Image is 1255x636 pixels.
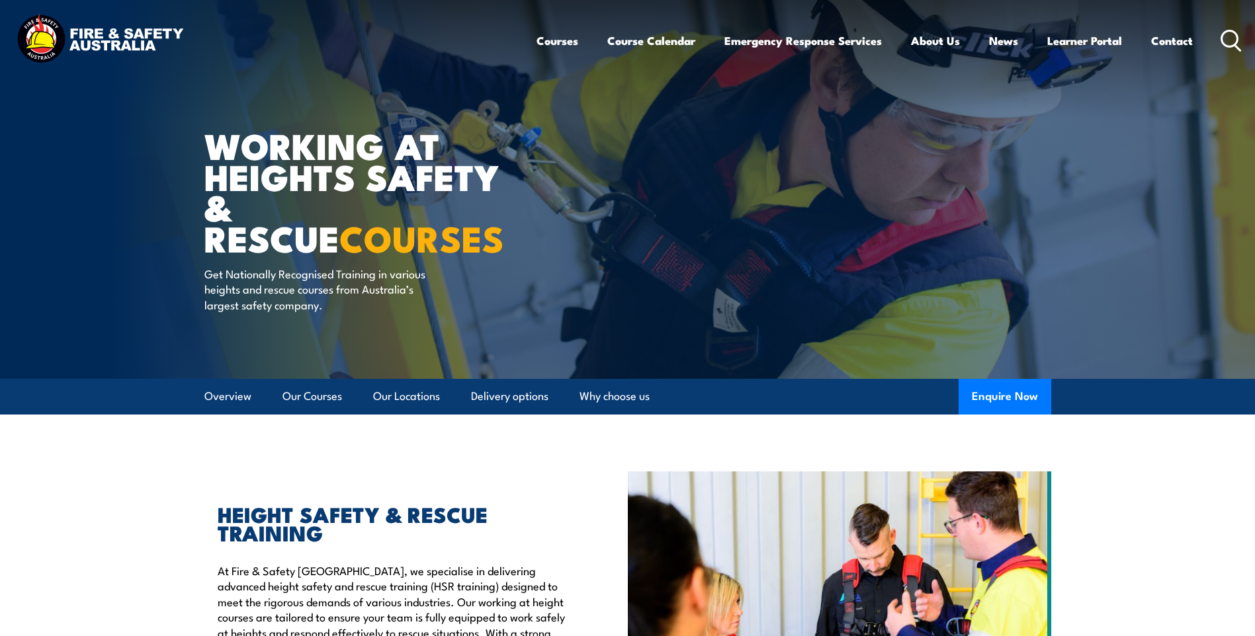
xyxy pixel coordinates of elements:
a: Our Courses [282,379,342,414]
a: Emergency Response Services [724,23,882,58]
a: Contact [1151,23,1193,58]
a: Learner Portal [1047,23,1122,58]
a: Our Locations [373,379,440,414]
a: Delivery options [471,379,548,414]
a: Overview [204,379,251,414]
a: Why choose us [580,379,650,414]
button: Enquire Now [959,379,1051,415]
a: Course Calendar [607,23,695,58]
h1: WORKING AT HEIGHTS SAFETY & RESCUE [204,130,531,253]
a: About Us [911,23,960,58]
p: Get Nationally Recognised Training in various heights and rescue courses from Australia’s largest... [204,266,446,312]
h2: HEIGHT SAFETY & RESCUE TRAINING [218,504,567,541]
a: Courses [537,23,578,58]
a: News [989,23,1018,58]
strong: COURSES [339,210,504,264]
